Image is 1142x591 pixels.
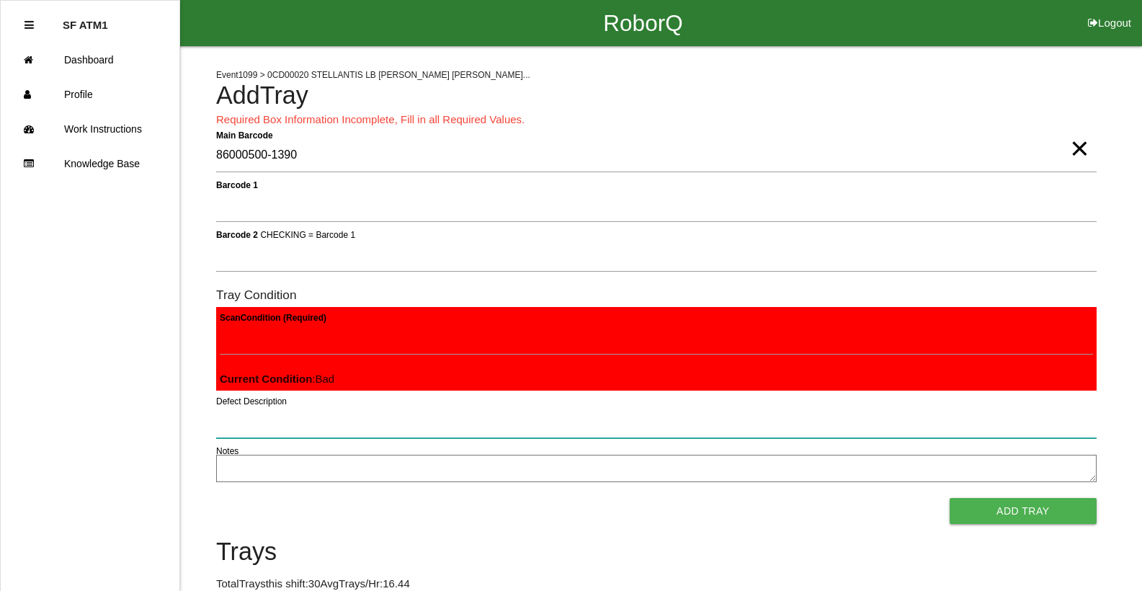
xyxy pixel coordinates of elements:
[1070,120,1089,148] span: Clear Input
[1,112,179,146] a: Work Instructions
[216,70,530,80] span: Event 1099 > 0CD00020 STELLANTIS LB [PERSON_NAME] [PERSON_NAME]...
[220,312,326,322] b: Scan Condition (Required)
[216,179,258,190] b: Barcode 1
[216,139,1097,172] input: Required
[1,146,179,181] a: Knowledge Base
[950,498,1097,524] button: Add Tray
[216,288,1097,302] h6: Tray Condition
[216,229,258,239] b: Barcode 2
[220,373,334,385] span: : Bad
[216,112,1097,128] p: Required Box Information Incomplete, Fill in all Required Values.
[1,43,179,77] a: Dashboard
[216,130,273,140] b: Main Barcode
[63,8,108,31] p: SF ATM1
[260,229,355,239] span: CHECKING = Barcode 1
[1,77,179,112] a: Profile
[24,8,34,43] div: Close
[216,82,1097,110] h4: Add Tray
[216,395,287,408] label: Defect Description
[220,373,312,385] b: Current Condition
[216,445,238,458] label: Notes
[216,538,1097,566] h4: Trays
